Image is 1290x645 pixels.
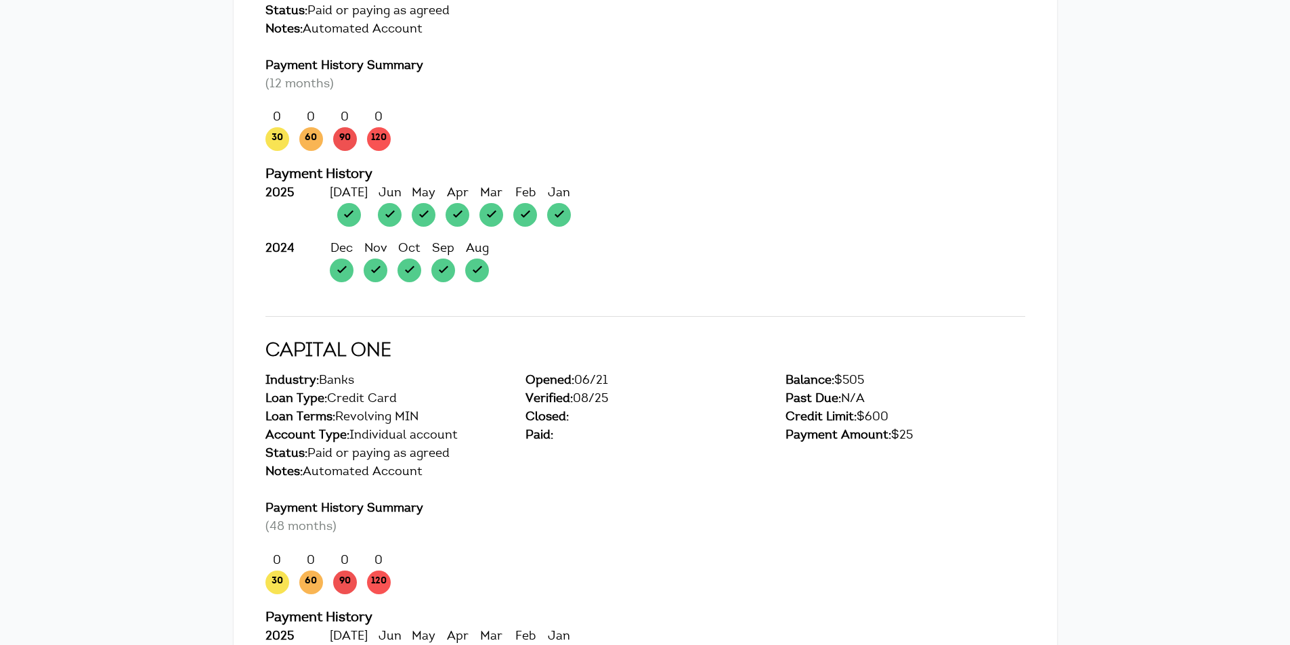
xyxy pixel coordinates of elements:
[525,375,574,387] span: Opened:
[431,240,455,259] div: Sep
[786,391,1025,409] div: N/A
[265,466,303,479] span: Notes:
[265,448,307,460] span: Status:
[333,109,357,127] div: 0
[265,375,319,387] span: Industry:
[265,464,1025,500] div: Automated Account
[330,185,368,203] div: [DATE]
[333,127,357,151] span: 90
[265,518,1025,537] p: (48 months)
[525,372,765,391] div: 06/21
[265,445,1025,464] div: Paid or paying as agreed
[299,109,323,127] div: 0
[465,240,489,259] div: Aug
[364,240,387,259] div: Nov
[446,185,469,203] div: Apr
[265,5,307,18] span: Status:
[412,185,435,203] div: May
[525,391,765,409] div: 08/25
[265,430,349,442] span: Account Type:
[265,127,289,151] span: 30
[299,127,323,151] span: 60
[786,427,1025,445] div: $25
[333,571,357,594] span: 90
[786,412,857,424] span: Credit Limit:
[265,611,372,625] span: Payment History
[265,60,423,72] span: Payment History Summary
[525,412,569,424] span: Closed:
[265,3,1025,21] div: Paid or paying as agreed
[265,571,289,594] span: 30
[330,240,353,259] div: Dec
[265,243,295,255] strong: 2024
[265,552,289,571] div: 0
[265,503,423,515] span: Payment History Summary
[265,24,303,36] span: Notes:
[786,393,841,405] span: Past Due:
[525,393,573,405] span: Verified:
[397,240,421,259] div: Oct
[265,391,505,409] div: Credit Card
[367,109,391,127] div: 0
[265,409,505,427] div: Revolving MIN
[479,185,503,203] div: Mar
[265,21,1025,58] div: Automated Account
[265,187,294,200] strong: 2025
[265,427,505,445] div: Individual account
[786,375,834,387] span: Balance:
[265,337,1025,365] h2: CAPITAL ONE
[299,552,323,571] div: 0
[525,430,553,442] span: Paid:
[367,552,391,571] div: 0
[378,185,402,203] div: Jun
[265,168,372,181] span: Payment History
[367,571,391,594] span: 120
[265,393,327,405] span: Loan Type:
[786,372,1025,391] div: $505
[265,109,289,127] div: 0
[367,127,391,151] span: 120
[265,372,505,391] div: Banks
[265,631,294,643] strong: 2025
[786,409,1025,427] div: $600
[547,185,571,203] div: Jan
[265,412,335,424] span: Loan Terms:
[333,552,357,571] div: 0
[299,571,323,594] span: 60
[265,76,1025,94] p: (12 months)
[786,430,891,442] span: Payment Amount:
[513,185,537,203] div: Feb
